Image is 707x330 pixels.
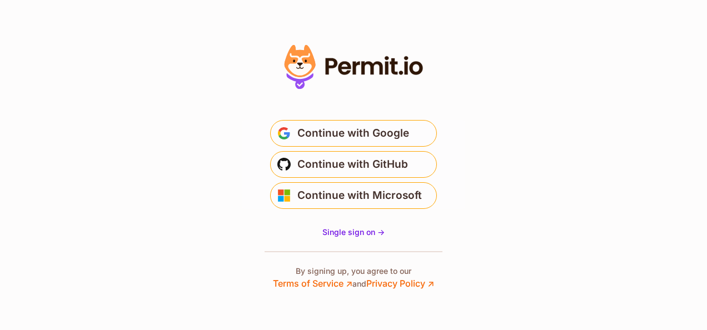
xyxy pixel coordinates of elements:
[297,156,408,173] span: Continue with GitHub
[366,278,434,289] a: Privacy Policy ↗
[270,182,437,209] button: Continue with Microsoft
[273,278,352,289] a: Terms of Service ↗
[273,266,434,290] p: By signing up, you agree to our and
[270,151,437,178] button: Continue with GitHub
[322,227,385,237] span: Single sign on ->
[297,124,409,142] span: Continue with Google
[322,227,385,238] a: Single sign on ->
[270,120,437,147] button: Continue with Google
[297,187,422,204] span: Continue with Microsoft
